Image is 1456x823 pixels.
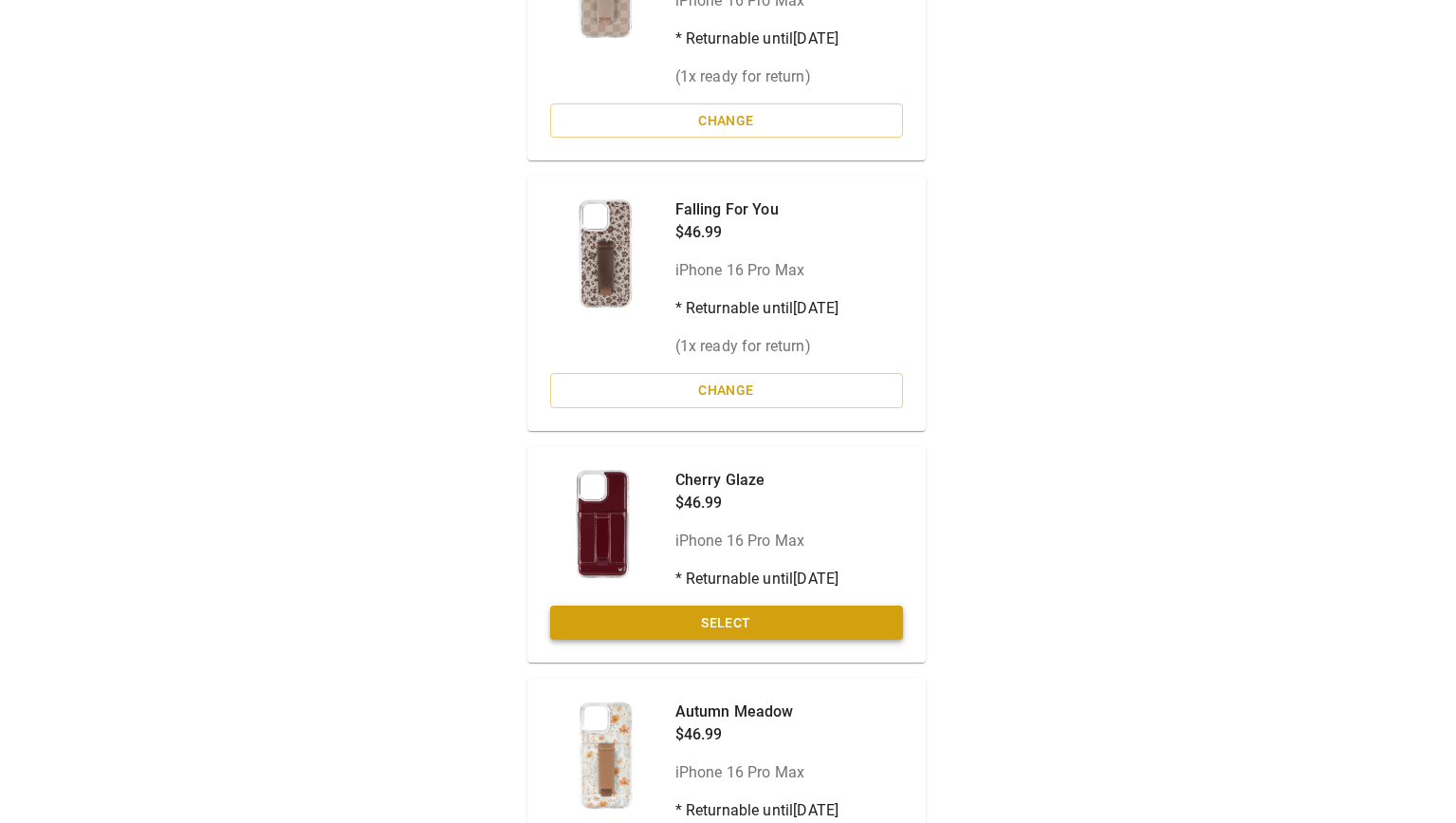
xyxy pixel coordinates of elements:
[550,103,903,139] button: Change
[550,373,903,408] button: Change
[675,799,839,822] p: * Returnable until [DATE]
[675,761,839,784] p: iPhone 16 Pro Max
[675,530,839,552] p: iPhone 16 Pro Max
[675,723,839,746] p: $46.99
[675,335,839,358] p: ( 1 x ready for return)
[550,606,903,641] button: Select
[675,297,839,320] p: * Returnable until [DATE]
[675,492,839,514] p: $46.99
[675,259,839,282] p: iPhone 16 Pro Max
[675,65,839,88] p: ( 1 x ready for return)
[675,198,839,221] p: Falling For You
[675,701,839,723] p: Autumn Meadow
[675,221,839,244] p: $46.99
[675,568,839,590] p: * Returnable until [DATE]
[675,28,839,50] p: * Returnable until [DATE]
[675,469,839,492] p: Cherry Glaze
